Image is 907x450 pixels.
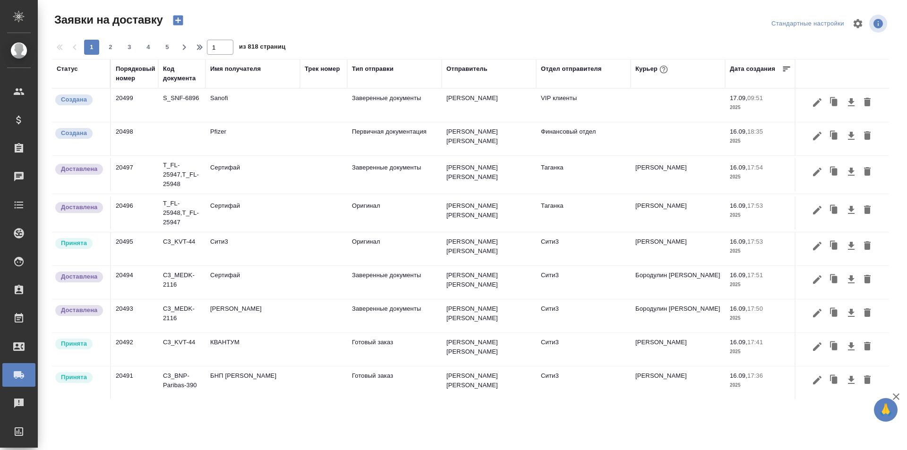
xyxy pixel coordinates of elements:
button: Скачать [843,201,859,219]
div: Документы доставлены, фактическая дата доставки проставиться автоматически [54,304,105,317]
p: 09:51 [747,94,763,102]
p: Создана [61,95,87,104]
div: Новая заявка, еще не передана в работу [54,127,105,140]
p: Создана [61,128,87,138]
p: 16.09, [730,164,747,171]
p: Доставлена [61,203,97,212]
button: Скачать [843,127,859,145]
div: Статус [57,64,78,74]
td: [PERSON_NAME] [PERSON_NAME] [442,366,536,399]
td: VIP клиенты [536,89,631,122]
td: [PERSON_NAME] [PERSON_NAME] [442,333,536,366]
p: 16.09, [730,339,747,346]
td: [PERSON_NAME] [PERSON_NAME] [442,232,536,265]
span: 3 [122,42,137,52]
td: [PERSON_NAME] [PERSON_NAME] [442,122,536,155]
div: Дата создания [730,64,775,74]
td: 20495 [111,232,158,265]
p: 16.09, [730,128,747,135]
button: Клонировать [825,338,843,356]
button: Редактировать [809,271,825,289]
td: Бородулин [PERSON_NAME] [631,266,725,299]
div: Документы доставлены, фактическая дата доставки проставиться автоматически [54,163,105,176]
button: 🙏 [874,398,898,422]
p: 17:54 [747,164,763,171]
td: C3_KVT-44 [158,232,205,265]
td: Оригинал [347,196,442,229]
td: [PERSON_NAME] [631,366,725,399]
td: [PERSON_NAME] [PERSON_NAME] [442,196,536,229]
div: Имя получателя [210,64,261,74]
button: Редактировать [809,93,825,111]
button: Скачать [843,304,859,322]
div: Курьер назначен [54,338,105,350]
td: 20497 [111,158,158,191]
td: 20494 [111,266,158,299]
button: Редактировать [809,338,825,356]
button: Клонировать [825,163,843,181]
button: Редактировать [809,237,825,255]
button: Удалить [859,93,875,111]
td: Сити3 [536,299,631,332]
td: Сити3 [536,266,631,299]
td: Первичная документация [347,122,442,155]
span: из 818 страниц [239,41,285,55]
td: Таганка [536,158,631,191]
button: 5 [160,40,175,55]
div: Трек номер [305,64,340,74]
p: 2025 [730,136,791,146]
td: [PERSON_NAME] [PERSON_NAME] [442,299,536,332]
td: [PERSON_NAME] [PERSON_NAME] [442,266,536,299]
button: Удалить [859,127,875,145]
div: Отправитель [446,64,488,74]
p: 17:51 [747,272,763,279]
p: Принята [61,373,87,382]
button: Редактировать [809,163,825,181]
td: [PERSON_NAME] [PERSON_NAME] [442,158,536,191]
td: T_FL-25947,T_FL-25948 [158,156,205,194]
td: S_SNF-6896 [158,89,205,122]
td: Сертифай [205,266,300,299]
p: 18:35 [747,128,763,135]
div: Код документа [163,64,201,83]
p: Доставлена [61,164,97,174]
button: Удалить [859,237,875,255]
p: 2025 [730,314,791,323]
button: При выборе курьера статус заявки автоматически поменяется на «Принята» [658,63,670,76]
p: 16.09, [730,238,747,245]
p: 17:53 [747,202,763,209]
td: 20491 [111,366,158,399]
button: 3 [122,40,137,55]
td: C3_BNP-Paribas-390 [158,366,205,399]
span: 2 [103,42,118,52]
td: 20498 [111,122,158,155]
span: Заявки на доставку [52,12,163,27]
button: Удалить [859,304,875,322]
td: Сити3 [536,232,631,265]
div: Документы доставлены, фактическая дата доставки проставиться автоматически [54,201,105,214]
td: Сити3 [205,232,300,265]
td: 20496 [111,196,158,229]
button: Клонировать [825,237,843,255]
p: 16.09, [730,372,747,379]
td: [PERSON_NAME] [631,333,725,366]
td: Бородулин [PERSON_NAME] [631,299,725,332]
div: Порядковый номер [116,64,155,83]
p: 2025 [730,246,791,256]
div: split button [769,17,847,31]
td: Заверенные документы [347,299,442,332]
td: C3_KVT-44 [158,333,205,366]
td: [PERSON_NAME] [631,232,725,265]
td: Заверенные документы [347,158,442,191]
button: Клонировать [825,201,843,219]
td: Sanofi [205,89,300,122]
button: Клонировать [825,371,843,389]
button: 2 [103,40,118,55]
td: [PERSON_NAME] [631,158,725,191]
div: Курьер [635,63,670,76]
span: 4 [141,42,156,52]
td: C3_MEDK-2116 [158,266,205,299]
td: 20492 [111,333,158,366]
div: Новая заявка, еще не передана в работу [54,93,105,106]
td: 20499 [111,89,158,122]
